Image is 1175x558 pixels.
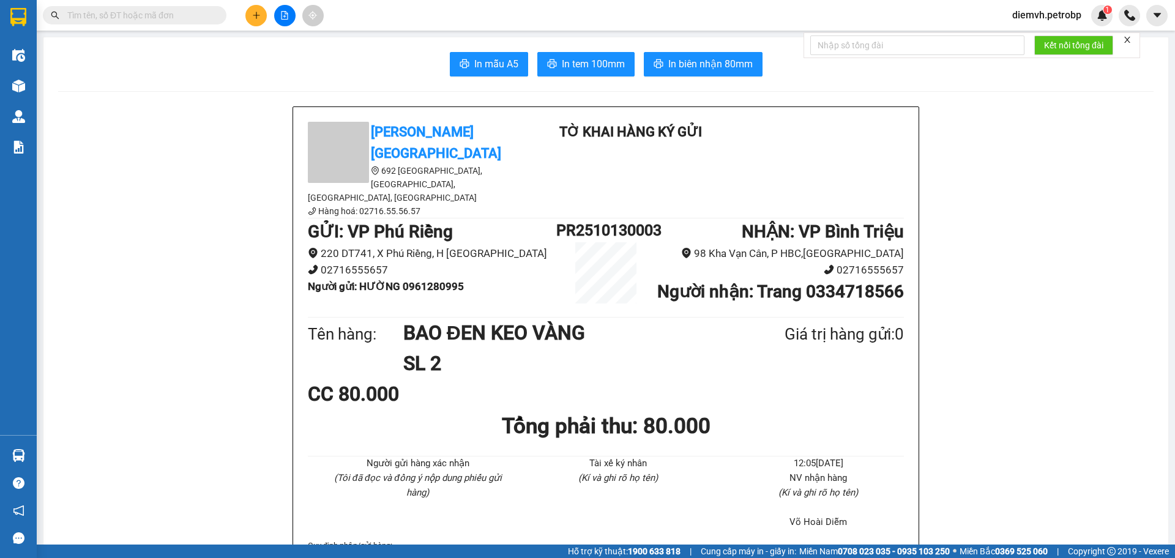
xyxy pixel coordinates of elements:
div: Giá trị hàng gửi: 0 [725,322,904,347]
button: Kết nối tổng đài [1034,35,1113,55]
span: environment [308,248,318,258]
li: 02716555657 [308,262,556,278]
span: phone [824,264,834,275]
strong: 0369 525 060 [995,546,1048,556]
span: notification [13,505,24,516]
span: phone [308,207,316,215]
img: warehouse-icon [12,110,25,123]
h1: BAO ĐEN KEO VÀNG [403,318,725,348]
button: printerIn mẫu A5 [450,52,528,76]
span: Cung cấp máy in - giấy in: [701,545,796,558]
img: icon-new-feature [1097,10,1108,21]
h1: SL 2 [403,348,725,379]
span: In tem 100mm [562,56,625,72]
span: caret-down [1152,10,1163,21]
span: question-circle [13,477,24,489]
span: diemvh.petrobp [1002,7,1091,23]
li: Người gửi hàng xác nhận [332,456,503,471]
span: message [13,532,24,544]
input: Nhập số tổng đài [810,35,1024,55]
span: printer [547,59,557,70]
button: caret-down [1146,5,1168,26]
b: TỜ KHAI HÀNG KÝ GỬI [559,124,702,139]
span: Miền Bắc [960,545,1048,558]
img: phone-icon [1124,10,1135,21]
h1: PR2510130003 [556,218,655,242]
span: printer [460,59,469,70]
button: printerIn biên nhận 80mm [644,52,763,76]
button: printerIn tem 100mm [537,52,635,76]
span: Hỗ trợ kỹ thuật: [568,545,681,558]
li: 692 [GEOGRAPHIC_DATA], [GEOGRAPHIC_DATA], [GEOGRAPHIC_DATA], [GEOGRAPHIC_DATA] [308,164,528,204]
span: plus [252,11,261,20]
img: warehouse-icon [12,80,25,92]
span: Kết nối tổng đài [1044,39,1103,52]
input: Tìm tên, số ĐT hoặc mã đơn [67,9,212,22]
span: | [690,545,692,558]
img: logo-vxr [10,8,26,26]
span: printer [654,59,663,70]
li: Võ Hoài Diễm [733,515,904,530]
span: In mẫu A5 [474,56,518,72]
li: NV nhận hàng [733,471,904,486]
b: Người nhận : Trang 0334718566 [657,281,904,302]
li: Hàng hoá: 02716.55.56.57 [308,204,528,218]
span: ⚪️ [953,549,957,554]
span: file-add [280,11,289,20]
span: aim [308,11,317,20]
h1: Tổng phải thu: 80.000 [308,409,904,443]
span: In biên nhận 80mm [668,56,753,72]
b: NHẬN : VP Bình Triệu [742,221,904,242]
button: plus [245,5,267,26]
li: 12:05[DATE] [733,456,904,471]
sup: 1 [1103,6,1112,14]
span: copyright [1107,547,1116,556]
span: | [1057,545,1059,558]
li: Tài xế ký nhân [532,456,703,471]
span: close [1123,35,1132,44]
li: 220 DT741, X Phú Riềng, H [GEOGRAPHIC_DATA] [308,245,556,262]
img: solution-icon [12,141,25,154]
strong: 0708 023 035 - 0935 103 250 [838,546,950,556]
i: (Kí và ghi rõ họ tên) [578,472,658,483]
i: (Tôi đã đọc và đồng ý nộp dung phiếu gửi hàng) [334,472,502,498]
li: 02716555657 [655,262,904,278]
span: environment [371,166,379,175]
span: search [51,11,59,20]
span: 1 [1105,6,1110,14]
li: 98 Kha Vạn Cân, P HBC,[GEOGRAPHIC_DATA] [655,245,904,262]
div: Tên hàng: [308,322,403,347]
strong: 1900 633 818 [628,546,681,556]
b: GỬI : VP Phú Riềng [308,221,453,242]
span: phone [308,264,318,275]
button: file-add [274,5,296,26]
b: Người gửi : HƯỜNG 0961280995 [308,280,464,292]
span: Miền Nam [799,545,950,558]
img: warehouse-icon [12,449,25,462]
div: CC 80.000 [308,379,504,409]
img: warehouse-icon [12,49,25,62]
button: aim [302,5,324,26]
b: [PERSON_NAME][GEOGRAPHIC_DATA] [371,124,501,161]
span: environment [681,248,692,258]
i: (Kí và ghi rõ họ tên) [778,487,858,498]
